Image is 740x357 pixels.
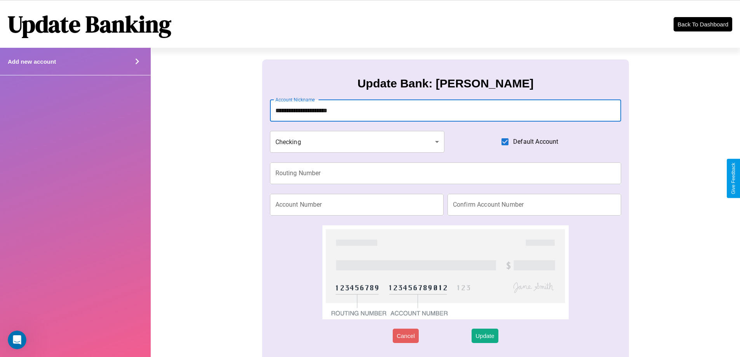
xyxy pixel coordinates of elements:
iframe: Intercom live chat [8,331,26,349]
div: Checking [270,131,445,153]
button: Cancel [393,329,419,343]
label: Account Nickname [275,96,315,103]
img: check [322,225,568,319]
h1: Update Banking [8,8,171,40]
div: Give Feedback [731,163,736,194]
button: Update [472,329,498,343]
span: Default Account [513,137,558,146]
h3: Update Bank: [PERSON_NAME] [357,77,533,90]
button: Back To Dashboard [674,17,732,31]
h4: Add new account [8,58,56,65]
